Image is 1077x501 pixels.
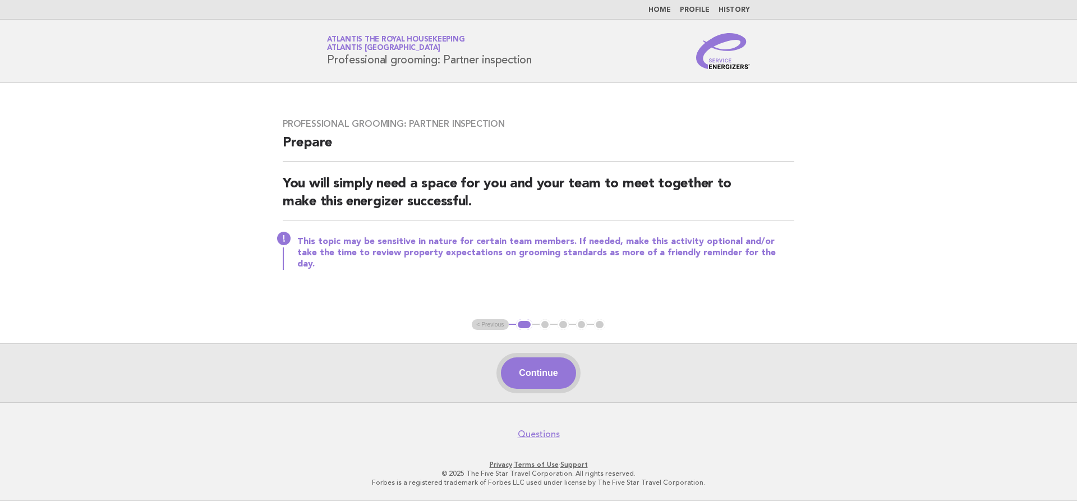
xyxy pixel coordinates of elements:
[680,7,710,13] a: Profile
[648,7,671,13] a: Home
[283,134,794,162] h2: Prepare
[501,357,576,389] button: Continue
[327,45,440,52] span: Atlantis [GEOGRAPHIC_DATA]
[283,175,794,220] h2: You will simply need a space for you and your team to meet together to make this energizer succes...
[490,461,512,468] a: Privacy
[560,461,588,468] a: Support
[696,33,750,69] img: Service Energizers
[514,461,559,468] a: Terms of Use
[719,7,750,13] a: History
[516,319,532,330] button: 1
[195,460,882,469] p: · ·
[195,469,882,478] p: © 2025 The Five Star Travel Corporation. All rights reserved.
[283,118,794,130] h3: Professional grooming: Partner inspection
[297,236,794,270] p: This topic may be sensitive in nature for certain team members. If needed, make this activity opt...
[327,36,532,66] h1: Professional grooming: Partner inspection
[518,429,560,440] a: Questions
[327,36,464,52] a: Atlantis the Royal HousekeepingAtlantis [GEOGRAPHIC_DATA]
[195,478,882,487] p: Forbes is a registered trademark of Forbes LLC used under license by The Five Star Travel Corpora...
